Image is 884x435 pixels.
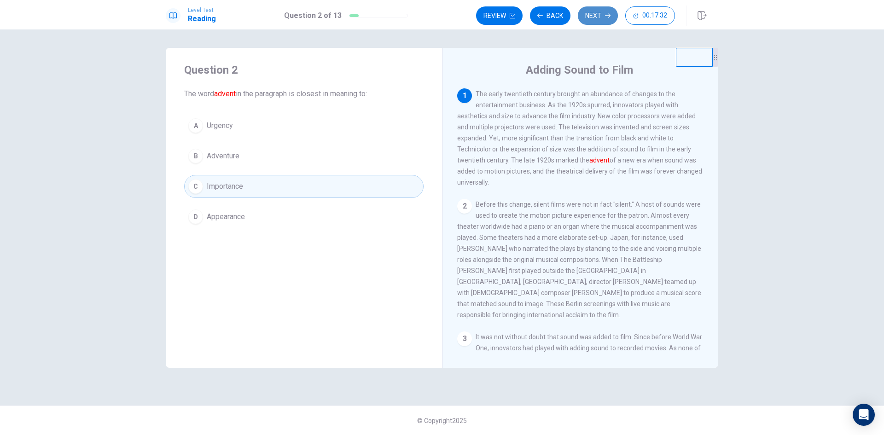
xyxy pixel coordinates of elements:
[188,149,203,163] div: B
[476,6,523,25] button: Review
[184,63,424,77] h4: Question 2
[207,181,243,192] span: Importance
[284,10,342,21] h1: Question 2 of 13
[589,157,610,164] font: advent
[184,88,424,99] span: The word in the paragraph is closest in meaning to:
[457,201,701,319] span: Before this change, silent films were not in fact "silent." A host of sounds were used to create ...
[457,88,472,103] div: 1
[526,63,633,77] h4: Adding Sound to Film
[457,333,702,396] span: It was not without doubt that sound was added to film. Since before World War One, innovators had...
[530,6,570,25] button: Back
[184,114,424,137] button: AUrgency
[184,175,424,198] button: CImportance
[457,331,472,346] div: 3
[207,211,245,222] span: Appearance
[578,6,618,25] button: Next
[188,118,203,133] div: A
[188,179,203,194] div: C
[184,145,424,168] button: BAdventure
[625,6,675,25] button: 00:17:32
[188,209,203,224] div: D
[457,90,702,186] span: The early twentieth century brought an abundance of changes to the entertainment business. As the...
[853,404,875,426] div: Open Intercom Messenger
[642,12,667,19] span: 00:17:32
[417,417,467,424] span: © Copyright 2025
[184,205,424,228] button: DAppearance
[207,120,233,131] span: Urgency
[457,199,472,214] div: 2
[188,13,216,24] h1: Reading
[207,151,239,162] span: Adventure
[188,7,216,13] span: Level Test
[214,89,236,98] font: advent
